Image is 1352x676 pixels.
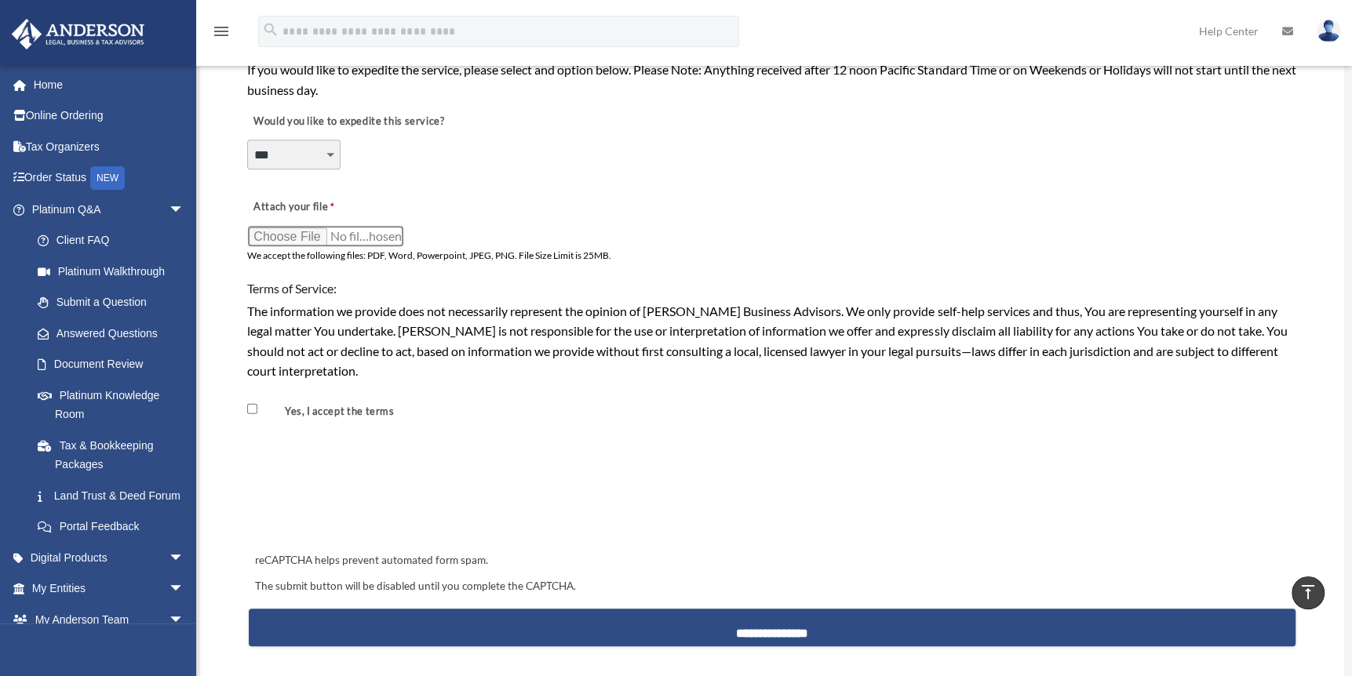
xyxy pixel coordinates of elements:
span: arrow_drop_down [169,542,200,574]
i: vertical_align_top [1299,583,1317,601]
a: Answered Questions [22,318,208,349]
iframe: reCAPTCHA [250,458,489,519]
span: arrow_drop_down [169,573,200,605]
img: Anderson Advisors Platinum Portal [7,19,149,49]
div: reCAPTCHA helps prevent automated form spam. [249,551,1295,570]
a: menu [212,27,231,41]
label: Would you like to expedite this service? [247,111,448,133]
span: arrow_drop_down [169,604,200,636]
a: Tax Organizers [11,131,208,162]
a: Portal Feedback [22,511,208,543]
a: Online Ordering [11,100,208,132]
span: arrow_drop_down [169,194,200,226]
a: Submit a Question [22,287,208,318]
a: My Anderson Teamarrow_drop_down [11,604,208,635]
a: Tax & Bookkeeping Packages [22,430,208,480]
a: Platinum Q&Aarrow_drop_down [11,194,208,225]
a: Platinum Walkthrough [22,256,208,287]
a: Document Review [22,349,200,380]
span: We accept the following files: PDF, Word, Powerpoint, JPEG, PNG. File Size Limit is 25MB. [247,249,611,261]
a: Platinum Knowledge Room [22,380,208,430]
i: search [262,21,279,38]
h4: Terms of Service: [247,280,1296,297]
a: Client FAQ [22,225,208,256]
a: vertical_align_top [1292,576,1325,609]
a: My Entitiesarrow_drop_down [11,573,208,605]
i: menu [212,22,231,41]
label: Yes, I accept the terms [261,404,400,419]
div: The information we provide does not necessarily represent the opinion of [PERSON_NAME] Business A... [247,301,1296,381]
a: Land Trust & Deed Forum [22,480,208,511]
div: If you would like to expedite the service, please select and option below. Please Note: Anything ... [247,60,1296,100]
div: The submit button will be disabled until you complete the CAPTCHA. [249,577,1295,596]
img: User Pic [1317,20,1340,42]
a: Home [11,69,208,100]
a: Digital Productsarrow_drop_down [11,542,208,573]
div: NEW [90,166,125,190]
label: Attach your file [247,196,404,218]
a: Order StatusNEW [11,162,208,194]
